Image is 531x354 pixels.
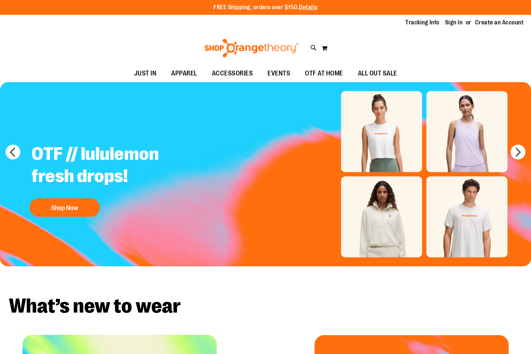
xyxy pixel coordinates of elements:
[405,18,439,27] a: Tracking Info
[9,296,522,316] h2: What’s new to wear
[26,137,210,220] a: OTF // lululemon fresh drops! Shop Now
[26,137,210,195] h2: OTF // lululemon fresh drops!
[305,65,343,82] span: OTF AT HOME
[171,65,197,82] span: APPAREL
[213,3,318,12] p: FREE Shipping, orders over $150.
[134,65,157,82] span: JUST IN
[475,18,524,27] a: Create an Account
[268,65,290,82] span: EVENTS
[6,145,20,159] button: prev
[30,198,100,217] button: Shop Now
[445,18,463,27] a: Sign In
[212,65,253,82] span: ACCESSORIES
[299,4,318,11] a: Details
[511,145,525,159] button: next
[203,39,299,57] img: Shop Orangetheory
[358,65,397,82] span: ALL OUT SALE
